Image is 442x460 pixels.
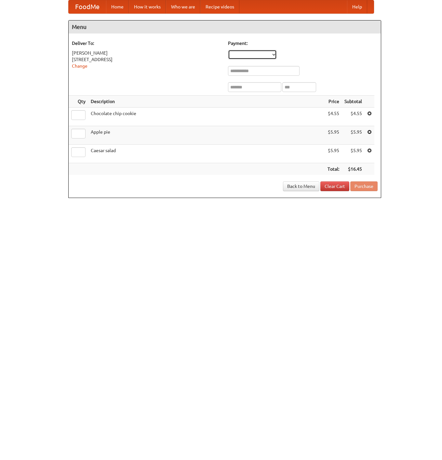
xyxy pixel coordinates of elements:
a: Who we are [166,0,200,13]
td: $5.95 [342,126,365,145]
td: $4.55 [325,108,342,126]
a: Clear Cart [320,181,349,191]
a: How it works [129,0,166,13]
a: FoodMe [69,0,106,13]
td: Chocolate chip cookie [88,108,325,126]
a: Help [347,0,367,13]
div: [STREET_ADDRESS] [72,56,221,63]
a: Change [72,63,87,69]
td: $5.95 [325,145,342,163]
th: Total: [325,163,342,175]
th: Description [88,96,325,108]
td: $5.95 [325,126,342,145]
td: Caesar salad [88,145,325,163]
th: Price [325,96,342,108]
a: Home [106,0,129,13]
th: Subtotal [342,96,365,108]
th: Qty [69,96,88,108]
td: $4.55 [342,108,365,126]
a: Back to Menu [283,181,319,191]
th: $16.45 [342,163,365,175]
div: [PERSON_NAME] [72,50,221,56]
a: Recipe videos [200,0,239,13]
h5: Payment: [228,40,378,46]
td: Apple pie [88,126,325,145]
td: $5.95 [342,145,365,163]
button: Purchase [350,181,378,191]
h4: Menu [69,20,381,33]
h5: Deliver To: [72,40,221,46]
